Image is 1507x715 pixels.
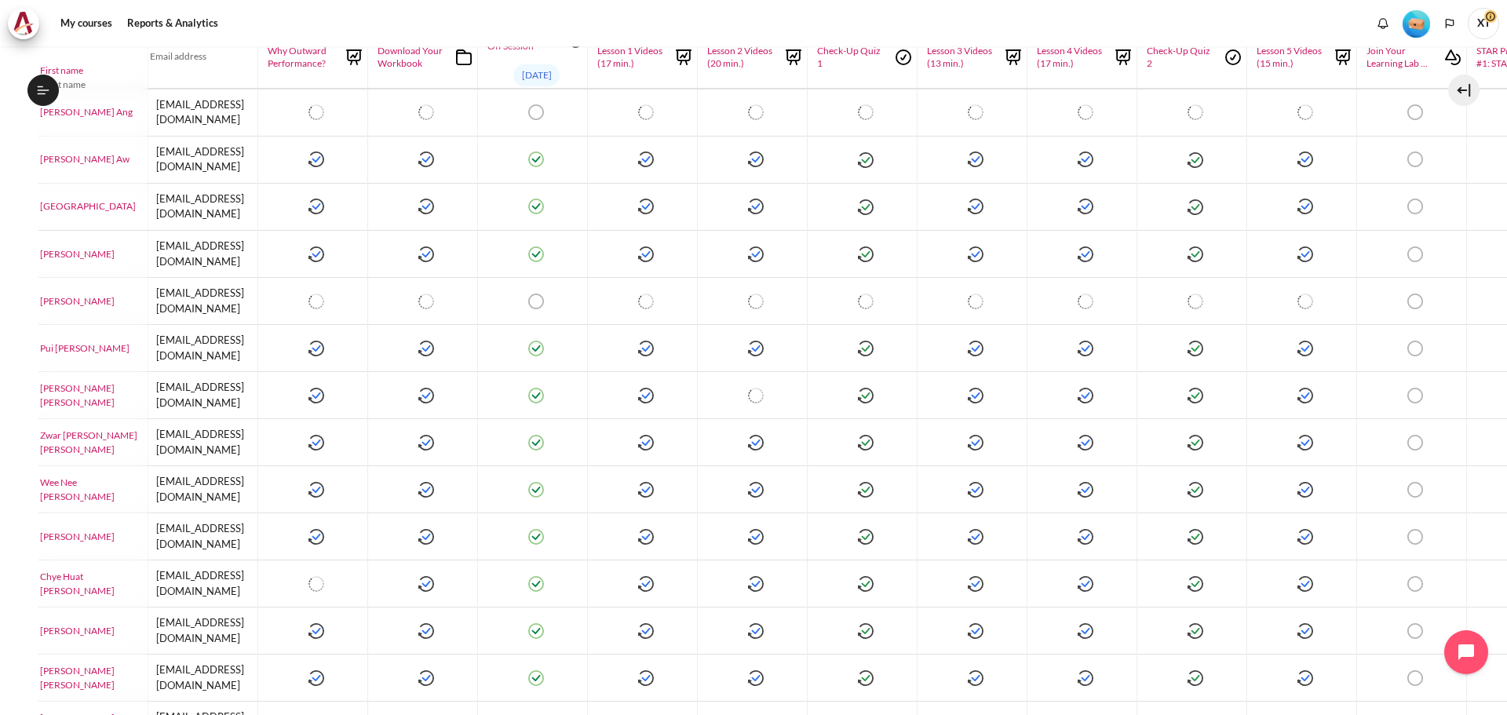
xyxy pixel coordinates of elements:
img: Chye Huat Anthony Lie, Check-Up Quiz 1: Completed (achieved pass grade) Saturday, 4 October 2025,... [858,576,874,592]
img: Quiz [1221,46,1245,69]
th: / Last name [38,46,148,110]
img: Pei Sun Aw, Join the Kick-Off Session: Completed Friday, 3 October 2025, 9:40 PM [528,151,544,167]
img: Yijun Justin Qian, Join Your Learning Lab Session #1: Not completed [1407,670,1423,686]
img: Yu Jun Joleena Chia, Lesson 5 Videos (15 min.): Completed Wednesday, 8 October 2025, 10:13 AM [1297,246,1313,262]
td: [EMAIL_ADDRESS][DOMAIN_NAME] [148,278,258,325]
img: Keng Yeow Ang, Lesson 2 Videos (20 min.): Not completed [748,104,764,120]
img: Yu Jun Joleena Chia, Lesson 4 Videos (17 min.): Completed Wednesday, 8 October 2025, 10:13 AM [1078,246,1093,262]
img: Zwar Nyunt Phyo Kyaw, Lesson 3 Videos (13 min.): Completed Monday, 6 October 2025, 3:46 PM [968,435,983,451]
img: Pui Pui Goh, Download Your Workbook: Completed Thursday, 18 September 2025, 9:22 AM [418,341,434,356]
img: Zhen Xiong Derrick Kim, Lesson 1 Videos (17 min.): Completed Monday, 6 October 2025, 11:45 AM [638,388,654,403]
img: Zhen Xiong Derrick Kim, Join Your Learning Lab Session #1: Not completed [1407,388,1423,403]
div: Show notification window with no new notifications [1371,12,1395,35]
td: [EMAIL_ADDRESS][DOMAIN_NAME] [148,655,258,702]
img: Yu Jun Joleena Chia, Why Outward Performance?: Completed Wednesday, 8 October 2025, 10:12 AM [308,246,324,262]
img: Chye Huat Anthony Lie, Join the Kick-Off Session: Completed Saturday, 4 October 2025, 7:23 PM [528,576,544,592]
td: [EMAIL_ADDRESS][DOMAIN_NAME] [148,372,258,419]
img: Pei Sun Aw, Check-Up Quiz 1: Completed (achieved pass grade) Friday, 3 October 2025, 6:13 PM [858,152,874,168]
img: Siew Lin Chua, Join the Kick-Off Session: Not completed [528,294,544,309]
img: Zwar Nyunt Phyo Kyaw, Check-Up Quiz 1: Completed (achieved pass grade) Monday, 6 October 2025, 1:... [858,435,874,451]
a: Download Your WorkbookFolder [370,45,476,69]
img: San San Chew, Lesson 4 Videos (17 min.): Completed Monday, 6 October 2025, 1:45 PM [1078,199,1093,214]
a: Lesson 4 Videos (17 min.)Lesson [1029,45,1135,69]
img: Keng Yeow Ang, Lesson 5 Videos (15 min.): Not completed [1297,104,1313,120]
img: Pei Sun Aw, Lesson 2 Videos (20 min.): Completed Friday, 3 October 2025, 6:10 PM [748,151,764,167]
a: Join Your Learning Lab ...Interactive Content [1359,45,1465,69]
img: San San Chew, Check-Up Quiz 1: Completed (achieved pass grade) Monday, 6 October 2025, 10:59 AM [858,199,874,215]
a: Check-Up Quiz 2Quiz [1139,45,1245,69]
img: Zwar Nyunt Phyo Kyaw, Lesson 1 Videos (17 min.): Completed Monday, 6 October 2025, 1:01 PM [638,435,654,451]
img: Jing Hao Lee, Lesson 2 Videos (20 min.): Completed Monday, 6 October 2025, 3:19 PM [748,529,764,545]
img: Quiz [892,46,915,69]
img: Lesson [782,46,805,69]
img: Level #1 [1403,10,1430,38]
img: Zhen Xiong Derrick Kim, Check-Up Quiz 2: Completed (achieved pass grade) Monday, 6 October 2025, ... [1188,388,1203,403]
a: Wee Nee [PERSON_NAME] [40,476,147,504]
img: Wee Nee Bernice Lau, Check-Up Quiz 1: Completed (achieved pass grade) Tuesday, 7 October 2025, 8:... [858,482,874,498]
img: Yijun Justin Qian, Check-Up Quiz 2: Completed (achieved pass grade) Sunday, 5 October 2025, 10:40 PM [1188,670,1203,686]
img: San San Chew, Join the Kick-Off Session: Completed Monday, 6 October 2025, 1:47 PM [528,199,544,214]
img: Pui Pui Goh, Lesson 2 Videos (20 min.): Completed Monday, 6 October 2025, 12:59 PM [748,341,764,356]
a: Level #1 [1396,9,1436,38]
img: Zhen Xiong Derrick Kim, Join the Kick-Off Session: Completed Monday, 6 October 2025, 11:24 AM [528,388,544,403]
img: Zhen Xiong Derrick Kim, Lesson 2 Videos (20 min.): Not completed [748,388,764,403]
img: Pei Sun Aw, Why Outward Performance?: Completed Friday, 3 October 2025, 5:00 PM [308,151,324,167]
img: Pui Pui Goh, Lesson 1 Videos (17 min.): Completed Monday, 6 October 2025, 11:23 AM [638,341,654,356]
img: Zhen Xiong Derrick Kim, Lesson 3 Videos (13 min.): Completed Monday, 6 October 2025, 1:05 PM [968,388,983,403]
span: Check-Up Quiz 1 [817,45,884,69]
img: Wee Nee Bernice Lau, Join the Kick-Off Session: Completed Tuesday, 7 October 2025, 7:57 PM [528,482,544,498]
a: User menu [1468,8,1499,39]
img: Keng Yeow Ang, Lesson 3 Videos (13 min.): Not completed [968,104,983,120]
a: [PERSON_NAME] [40,294,147,308]
img: Jing Hao Lee, Join Your Learning Lab Session #1: Not completed [1407,529,1423,545]
td: [EMAIL_ADDRESS][DOMAIN_NAME] [148,183,258,230]
img: Jing Hao Lee, Download Your Workbook: Completed Monday, 6 October 2025, 2:42 PM [418,529,434,545]
img: Jing Hao Lee, Lesson 5 Videos (15 min.): Completed Monday, 6 October 2025, 4:25 PM [1297,529,1313,545]
img: Yu Jun Joleena Chia, Check-Up Quiz 1: Completed (achieved pass grade) Tuesday, 7 October 2025, 10... [858,246,874,262]
img: Keng Yeow Ang, Why Outward Performance?: Not completed [308,104,324,120]
a: Chye Huat [PERSON_NAME] [40,570,147,598]
img: Zhen Xiong Derrick Kim, Download Your Workbook: Completed Tuesday, 30 September 2025, 8:06 AM [418,388,434,403]
a: Zwar [PERSON_NAME] [PERSON_NAME] [40,429,147,457]
img: Zwar Nyunt Phyo Kyaw, Lesson 2 Videos (20 min.): Completed Monday, 6 October 2025, 1:36 PM [748,435,764,451]
img: San San Chew, Check-Up Quiz 2: Completed (achieved pass grade) Monday, 6 October 2025, 12:08 PM [1188,199,1203,215]
img: Zwar Nyunt Phyo Kyaw, Join Your Learning Lab Session #1: Not completed [1407,435,1423,451]
img: Yu Jun Joleena Chia, Lesson 2 Videos (20 min.): Completed Wednesday, 8 October 2025, 10:12 AM [748,246,764,262]
img: Lesson [1331,46,1355,69]
td: [EMAIL_ADDRESS][DOMAIN_NAME] [148,607,258,655]
img: Krystal Ng, Lesson 3 Videos (13 min.): Completed Tuesday, 7 October 2025, 9:52 PM [968,623,983,639]
img: Krystal Ng, Lesson 5 Videos (15 min.): Completed Tuesday, 7 October 2025, 10:25 PM [1297,623,1313,639]
img: Yu Jun Joleena Chia, Join Your Learning Lab Session #1: Not completed [1407,246,1423,262]
img: Yijun Justin Qian, Lesson 2 Videos (20 min.): Completed Sunday, 5 October 2025, 3:56 PM [748,670,764,686]
img: Zwar Nyunt Phyo Kyaw, Download Your Workbook: Completed Monday, 6 October 2025, 10:31 AM [418,435,434,451]
img: Siew Lin Chua, Lesson 1 Videos (17 min.): Not completed [638,294,654,309]
img: Zhen Xiong Derrick Kim, Lesson 5 Videos (15 min.): Completed Tuesday, 7 October 2025, 11:11 PM [1297,388,1313,403]
img: San San Chew, Lesson 3 Videos (13 min.): Completed Monday, 6 October 2025, 11:21 AM [968,199,983,214]
img: Folder [452,46,476,69]
img: Krystal Ng, Check-Up Quiz 2: Completed (achieved pass grade) Tuesday, 7 October 2025, 10:12 PM [1188,623,1203,639]
a: [PERSON_NAME] Aw [40,152,147,166]
img: Yijun Justin Qian, Lesson 5 Videos (15 min.): Completed Sunday, 5 October 2025, 10:58 PM [1297,670,1313,686]
img: Yijun Justin Qian, Lesson 1 Videos (17 min.): Completed Sunday, 5 October 2025, 3:18 PM [638,670,654,686]
img: Krystal Ng, Join the Kick-Off Session: Completed Tuesday, 7 October 2025, 8:17 PM [528,623,544,639]
img: Krystal Ng, Check-Up Quiz 1: Completed (achieved pass grade) Tuesday, 7 October 2025, 9:43 PM [858,623,874,639]
img: Zwar Nyunt Phyo Kyaw, Check-Up Quiz 2: Completed (achieved pass grade) Monday, 6 October 2025, 4:... [1188,435,1203,451]
img: San San Chew, Download Your Workbook: Completed Monday, 22 September 2025, 8:45 AM [418,199,434,214]
img: Pei Sun Aw, Check-Up Quiz 2: Completed (achieved pass grade) Friday, 3 October 2025, 9:11 PM [1188,152,1203,168]
img: Lesson [672,46,695,69]
img: Wee Nee Bernice Lau, Lesson 3 Videos (13 min.): Completed Tuesday, 7 October 2025, 9:16 PM [968,482,983,498]
img: Zhen Xiong Derrick Kim, Lesson 4 Videos (17 min.): Completed Monday, 6 October 2025, 10:26 PM [1078,388,1093,403]
img: Yu Jun Joleena Chia, Download Your Workbook: Completed Tuesday, 7 October 2025, 10:05 PM [418,246,434,262]
img: Chye Huat Anthony Lie, Lesson 1 Videos (17 min.): Completed Saturday, 4 October 2025, 7:41 PM [638,576,654,592]
img: Pei Sun Aw, Lesson 1 Videos (17 min.): Completed Friday, 3 October 2025, 5:41 PM [638,151,654,167]
button: Languages [1438,12,1461,35]
img: Siew Lin Chua, Download Your Workbook: Not completed [418,294,434,309]
a: [GEOGRAPHIC_DATA] [40,199,147,213]
a: My courses [55,8,118,39]
span: Lesson 3 Videos (13 min.) [927,45,994,69]
a: [PERSON_NAME] [40,624,147,638]
img: Chye Huat Anthony Lie, Lesson 3 Videos (13 min.): Completed Saturday, 4 October 2025, 8:17 PM [968,576,983,592]
td: [EMAIL_ADDRESS][DOMAIN_NAME] [148,466,258,513]
img: Pei Sun Aw, Lesson 4 Videos (17 min.): Completed Friday, 3 October 2025, 9:37 PM [1078,151,1093,167]
td: [EMAIL_ADDRESS][DOMAIN_NAME] [148,560,258,607]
